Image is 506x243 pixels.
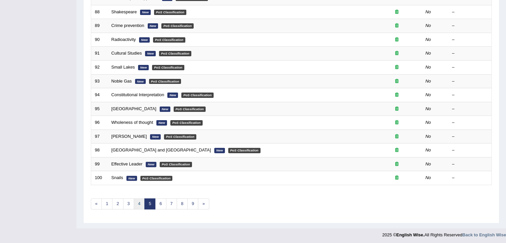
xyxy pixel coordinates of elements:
[452,64,488,71] div: –
[425,65,431,70] em: No
[376,23,418,29] div: Exam occurring question
[452,9,488,15] div: –
[149,79,181,84] em: PoS Classification
[111,51,142,56] a: Cultural Studies
[152,65,184,70] em: PoS Classification
[425,134,431,139] em: No
[91,74,108,88] td: 93
[382,228,506,238] div: 2025 © All Rights Reserved
[452,147,488,153] div: –
[425,120,431,125] em: No
[111,106,156,111] a: [GEOGRAPHIC_DATA]
[376,106,418,112] div: Exam occurring question
[425,106,431,111] em: No
[144,198,155,209] a: 5
[425,23,431,28] em: No
[91,60,108,74] td: 92
[214,148,225,153] em: New
[452,120,488,126] div: –
[150,134,161,139] em: New
[376,147,418,153] div: Exam occurring question
[376,50,418,57] div: Exam occurring question
[111,134,147,139] a: [PERSON_NAME]
[376,78,418,85] div: Exam occurring question
[376,133,418,140] div: Exam occurring question
[139,37,150,43] em: New
[462,232,506,237] a: Back to English Wise
[170,120,203,125] em: PoS Classification
[425,161,431,166] em: No
[101,198,112,209] a: 1
[167,93,178,98] em: New
[91,88,108,102] td: 94
[425,9,431,14] em: No
[155,198,166,209] a: 6
[91,171,108,185] td: 100
[376,161,418,167] div: Exam occurring question
[156,120,167,125] em: New
[376,92,418,98] div: Exam occurring question
[111,147,211,152] a: [GEOGRAPHIC_DATA] and [GEOGRAPHIC_DATA]
[187,198,198,209] a: 9
[181,93,214,98] em: PoS Classification
[160,162,192,167] em: PoS Classification
[161,23,194,29] em: PoS Classification
[91,19,108,33] td: 89
[91,116,108,130] td: 96
[198,198,209,209] a: »
[111,92,164,97] a: Constitutional Interpretation
[452,175,488,181] div: –
[135,79,146,84] em: New
[148,23,158,29] em: New
[154,10,186,15] em: PoS Classification
[452,133,488,140] div: –
[111,65,135,70] a: Small Lakes
[111,9,137,14] a: Shakespeare
[376,9,418,15] div: Exam occurring question
[126,176,137,181] em: New
[376,120,418,126] div: Exam occurring question
[177,198,188,209] a: 8
[123,198,134,209] a: 3
[452,78,488,85] div: –
[145,51,156,56] em: New
[91,47,108,61] td: 91
[91,5,108,19] td: 88
[376,64,418,71] div: Exam occurring question
[425,79,431,84] em: No
[91,102,108,116] td: 95
[153,37,185,43] em: PoS Classification
[134,198,145,209] a: 4
[140,176,173,181] em: PoS Classification
[452,92,488,98] div: –
[452,50,488,57] div: –
[91,143,108,157] td: 98
[425,37,431,42] em: No
[425,92,431,97] em: No
[425,147,431,152] em: No
[140,10,151,15] em: New
[160,107,170,112] em: New
[111,161,143,166] a: Effective Leader
[146,162,156,167] em: New
[164,134,196,139] em: PoS Classification
[376,175,418,181] div: Exam occurring question
[452,37,488,43] div: –
[452,106,488,112] div: –
[425,51,431,56] em: No
[111,120,153,125] a: Wholeness of thought
[91,157,108,171] td: 99
[452,161,488,167] div: –
[112,198,123,209] a: 2
[91,198,102,209] a: «
[166,198,177,209] a: 7
[452,23,488,29] div: –
[111,37,136,42] a: Radioactivity
[111,23,144,28] a: Crime prevention
[376,37,418,43] div: Exam occurring question
[91,129,108,143] td: 97
[111,79,132,84] a: Noble Gas
[138,65,149,70] em: New
[228,148,260,153] em: PoS Classification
